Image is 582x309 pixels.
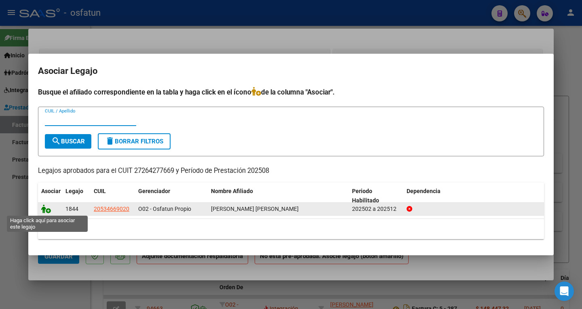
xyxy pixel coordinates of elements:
span: Dependencia [407,188,441,194]
span: Borrar Filtros [105,138,163,145]
span: CUIL [94,188,106,194]
datatable-header-cell: Legajo [62,183,91,209]
div: Open Intercom Messenger [555,282,574,301]
div: 202502 a 202512 [352,204,400,214]
mat-icon: search [51,136,61,146]
div: 1 registros [38,219,544,239]
span: Buscar [51,138,85,145]
span: Periodo Habilitado [352,188,379,204]
button: Borrar Filtros [98,133,171,149]
mat-icon: delete [105,136,115,146]
datatable-header-cell: Gerenciador [135,183,208,209]
datatable-header-cell: Nombre Afiliado [208,183,349,209]
datatable-header-cell: Dependencia [403,183,544,209]
span: Gerenciador [138,188,170,194]
span: Asociar [41,188,61,194]
span: 1844 [65,206,78,212]
span: CORBALAN LAHERA PEDRO FERMIN [211,206,299,212]
h2: Asociar Legajo [38,63,544,79]
span: Nombre Afiliado [211,188,253,194]
datatable-header-cell: Periodo Habilitado [349,183,403,209]
h4: Busque el afiliado correspondiente en la tabla y haga click en el ícono de la columna "Asociar". [38,87,544,97]
span: Legajo [65,188,83,194]
p: Legajos aprobados para el CUIT 27264277669 y Período de Prestación 202508 [38,166,544,176]
span: O02 - Osfatun Propio [138,206,191,212]
button: Buscar [45,134,91,149]
datatable-header-cell: Asociar [38,183,62,209]
datatable-header-cell: CUIL [91,183,135,209]
span: 20534669020 [94,206,129,212]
